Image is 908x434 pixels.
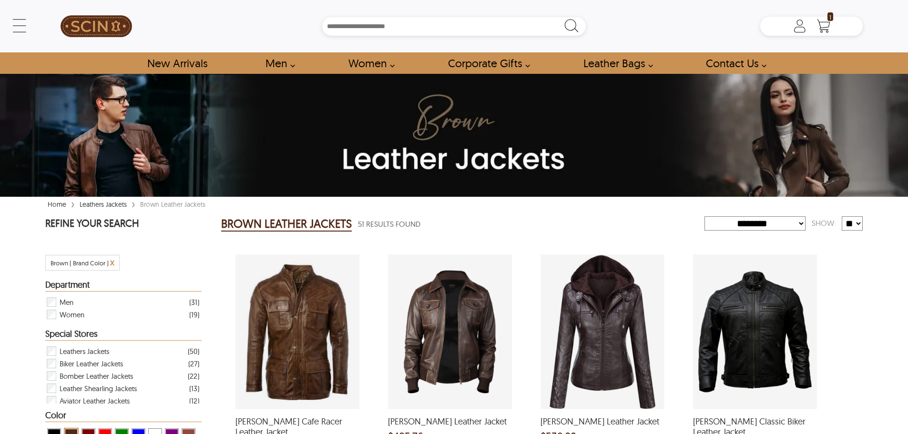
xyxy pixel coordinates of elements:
[814,19,833,33] a: Shopping Cart
[45,5,147,48] a: SCIN
[358,218,420,230] span: 51 Results Found
[46,296,199,308] div: Filter Men Brown Leather Jackets
[388,416,512,427] span: Luis Bomber Leather Jacket
[46,370,199,382] div: Filter Bomber Leather Jackets Brown Leather Jackets
[46,357,199,370] div: Filter Biker Leather Jackets Brown Leather Jackets
[541,416,664,427] span: Emmie Biker Leather Jacket
[695,52,772,74] a: contact-us
[60,296,73,308] span: Men
[132,195,135,212] span: ›
[827,12,833,21] span: 1
[138,200,208,209] div: Brown Leather Jackets
[221,214,704,233] div: Brown Leather Jackets 51 Results Found
[77,200,129,209] a: Leathers Jackets
[51,259,109,267] span: Filter Brown ( Brand Color )
[221,216,352,232] h2: BROWN LEATHER JACKETS
[136,52,218,74] a: Shop New Arrivals
[255,52,300,74] a: shop men's leather jackets
[45,216,202,232] p: REFINE YOUR SEARCH
[806,215,842,232] div: Show:
[60,382,137,394] span: Leather Shearling Jackets
[46,394,199,407] div: Filter Aviator Leather Jackets Brown Leather Jackets
[189,309,199,321] div: ( 19 )
[45,200,69,209] a: Home
[46,345,199,357] div: Filter Leathers Jackets Brown Leather Jackets
[189,383,199,394] div: ( 13 )
[188,358,199,370] div: ( 27 )
[110,257,114,268] span: Cancel Filter
[60,394,130,407] span: Aviator Leather Jackets
[46,308,199,321] div: Filter Women Brown Leather Jackets
[188,345,199,357] div: ( 50 )
[189,395,199,407] div: ( 12 )
[337,52,400,74] a: Shop Women Leather Jackets
[60,357,123,370] span: Biker Leather Jackets
[45,280,202,292] div: Heading Filter Brown Leather Jackets by Department
[60,370,133,382] span: Bomber Leather Jackets
[437,52,535,74] a: Shop Leather Corporate Gifts
[71,195,75,212] span: ›
[572,52,658,74] a: Shop Leather Bags
[46,382,199,394] div: Filter Leather Shearling Jackets Brown Leather Jackets
[189,296,199,308] div: ( 31 )
[60,308,84,321] span: Women
[188,370,199,382] div: ( 22 )
[45,411,202,422] div: Heading Filter Brown Leather Jackets by Color
[45,329,202,341] div: Heading Filter Brown Leather Jackets by Special Stores
[60,345,109,357] span: Leathers Jackets
[61,5,132,48] img: SCIN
